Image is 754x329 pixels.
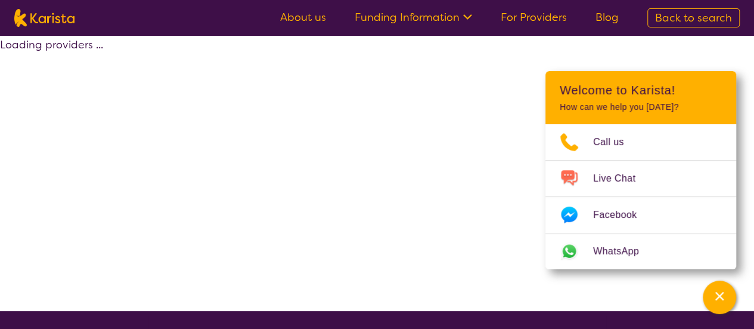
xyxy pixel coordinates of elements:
[545,71,736,269] div: Channel Menu
[593,170,650,187] span: Live Chat
[703,281,736,314] button: Channel Menu
[593,133,638,151] span: Call us
[355,10,472,24] a: Funding Information
[14,9,75,27] img: Karista logo
[593,242,653,260] span: WhatsApp
[647,8,740,27] a: Back to search
[545,233,736,269] a: Web link opens in a new tab.
[593,206,651,224] span: Facebook
[560,83,722,97] h2: Welcome to Karista!
[560,102,722,112] p: How can we help you [DATE]?
[501,10,567,24] a: For Providers
[595,10,619,24] a: Blog
[545,124,736,269] ul: Choose channel
[655,11,732,25] span: Back to search
[280,10,326,24] a: About us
